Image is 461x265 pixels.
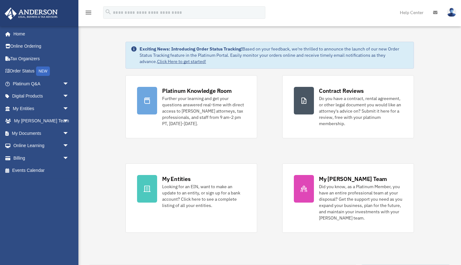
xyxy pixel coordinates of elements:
[4,140,78,152] a: Online Learningarrow_drop_down
[85,9,92,16] i: menu
[4,40,78,53] a: Online Ordering
[4,90,78,103] a: Digital Productsarrow_drop_down
[4,115,78,127] a: My [PERSON_NAME] Teamarrow_drop_down
[63,115,75,128] span: arrow_drop_down
[4,152,78,164] a: Billingarrow_drop_down
[36,66,50,76] div: NEW
[63,152,75,165] span: arrow_drop_down
[162,183,246,209] div: Looking for an EIN, want to make an update to an entity, or sign up for a bank account? Click her...
[85,11,92,16] a: menu
[105,8,112,15] i: search
[63,77,75,90] span: arrow_drop_down
[63,90,75,103] span: arrow_drop_down
[319,183,402,221] div: Did you know, as a Platinum Member, you have an entire professional team at your disposal? Get th...
[282,163,414,233] a: My [PERSON_NAME] Team Did you know, as a Platinum Member, you have an entire professional team at...
[4,127,78,140] a: My Documentsarrow_drop_down
[4,52,78,65] a: Tax Organizers
[125,163,257,233] a: My Entities Looking for an EIN, want to make an update to an entity, or sign up for a bank accoun...
[63,140,75,152] span: arrow_drop_down
[4,28,75,40] a: Home
[319,95,402,127] div: Do you have a contract, rental agreement, or other legal document you would like an attorney's ad...
[63,127,75,140] span: arrow_drop_down
[282,75,414,138] a: Contract Reviews Do you have a contract, rental agreement, or other legal document you would like...
[162,175,190,183] div: My Entities
[447,8,456,17] img: User Pic
[3,8,60,20] img: Anderson Advisors Platinum Portal
[4,164,78,177] a: Events Calendar
[140,46,409,65] div: Based on your feedback, we're thrilled to announce the launch of our new Order Status Tracking fe...
[4,102,78,115] a: My Entitiesarrow_drop_down
[162,87,232,95] div: Platinum Knowledge Room
[319,87,364,95] div: Contract Reviews
[157,59,206,64] a: Click Here to get started!
[140,46,242,52] strong: Exciting News: Introducing Order Status Tracking!
[4,65,78,78] a: Order StatusNEW
[4,77,78,90] a: Platinum Q&Aarrow_drop_down
[319,175,387,183] div: My [PERSON_NAME] Team
[125,75,257,138] a: Platinum Knowledge Room Further your learning and get your questions answered real-time with dire...
[63,102,75,115] span: arrow_drop_down
[162,95,246,127] div: Further your learning and get your questions answered real-time with direct access to [PERSON_NAM...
